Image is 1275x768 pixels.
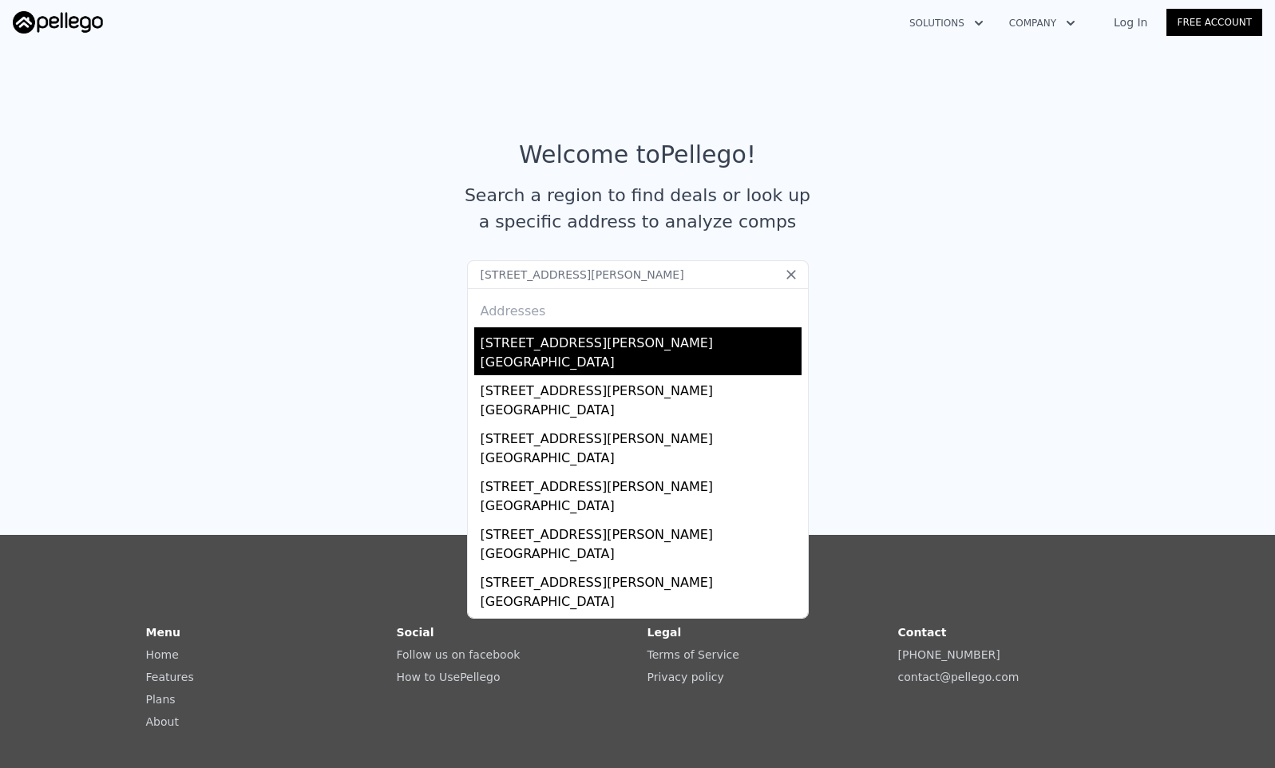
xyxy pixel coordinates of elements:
[898,626,947,639] strong: Contact
[996,9,1088,38] button: Company
[647,626,682,639] strong: Legal
[397,626,434,639] strong: Social
[481,544,802,567] div: [GEOGRAPHIC_DATA]
[467,260,809,289] input: Search an address or region...
[481,519,802,544] div: [STREET_ADDRESS][PERSON_NAME]
[481,449,802,471] div: [GEOGRAPHIC_DATA]
[481,375,802,401] div: [STREET_ADDRESS][PERSON_NAME]
[146,626,180,639] strong: Menu
[519,141,756,169] div: Welcome to Pellego !
[897,9,996,38] button: Solutions
[898,648,1000,661] a: [PHONE_NUMBER]
[481,567,802,592] div: [STREET_ADDRESS][PERSON_NAME]
[1095,14,1166,30] a: Log In
[146,671,194,683] a: Features
[481,327,802,353] div: [STREET_ADDRESS][PERSON_NAME]
[474,289,802,327] div: Addresses
[481,353,802,375] div: [GEOGRAPHIC_DATA]
[481,497,802,519] div: [GEOGRAPHIC_DATA]
[481,615,802,640] div: [STREET_ADDRESS][PERSON_NAME]
[146,648,179,661] a: Home
[898,671,1020,683] a: contact@pellego.com
[397,648,521,661] a: Follow us on facebook
[647,648,739,661] a: Terms of Service
[647,671,724,683] a: Privacy policy
[13,11,103,34] img: Pellego
[459,182,817,235] div: Search a region to find deals or look up a specific address to analyze comps
[146,693,176,706] a: Plans
[481,401,802,423] div: [GEOGRAPHIC_DATA]
[481,471,802,497] div: [STREET_ADDRESS][PERSON_NAME]
[481,423,802,449] div: [STREET_ADDRESS][PERSON_NAME]
[397,671,501,683] a: How to UsePellego
[481,592,802,615] div: [GEOGRAPHIC_DATA]
[146,715,179,728] a: About
[1166,9,1262,36] a: Free Account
